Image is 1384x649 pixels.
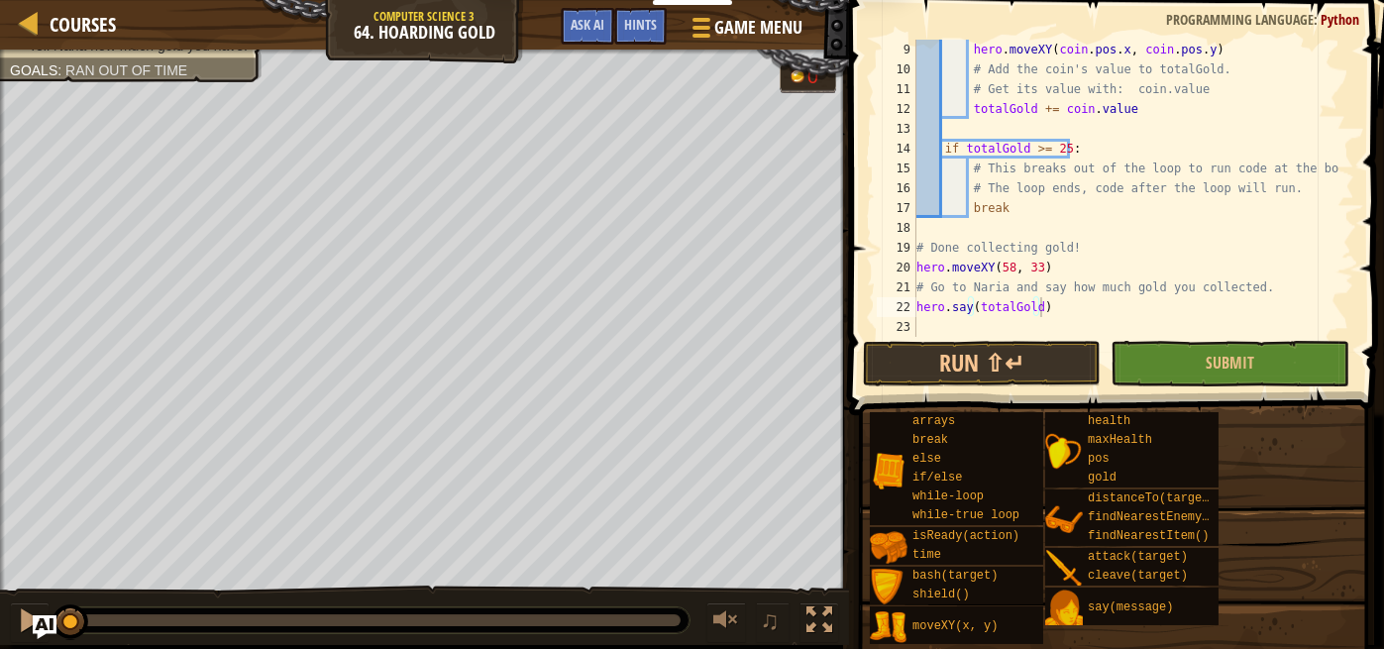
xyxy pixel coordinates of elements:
span: else [912,452,941,466]
span: Hints [624,15,657,34]
span: say(message) [1088,600,1173,614]
span: while-loop [912,489,984,503]
div: 9 [877,40,916,59]
div: 19 [877,238,916,258]
div: 17 [877,198,916,218]
img: portrait.png [1045,590,1083,627]
span: pos [1088,452,1110,466]
div: 22 [877,297,916,317]
div: 13 [877,119,916,139]
span: attack(target) [1088,550,1188,564]
button: Submit [1111,341,1348,386]
div: 11 [877,79,916,99]
div: 23 [877,317,916,337]
span: findNearestEnemy() [1088,510,1217,524]
button: Ask AI [561,8,614,45]
span: Courses [50,11,116,38]
span: Goals [10,62,57,78]
div: Team 'humans' has 0 gold. [780,61,836,93]
img: portrait.png [870,529,907,567]
button: Adjust volume [706,602,746,643]
span: Game Menu [714,15,802,41]
span: findNearestItem() [1088,529,1209,543]
div: 14 [877,139,916,159]
span: bash(target) [912,569,998,583]
img: portrait.png [1045,501,1083,539]
span: time [912,548,941,562]
img: portrait.png [1045,433,1083,471]
span: : [1314,10,1321,29]
span: gold [1088,471,1117,485]
span: Programming language [1166,10,1314,29]
img: portrait.png [1045,550,1083,588]
div: 20 [877,258,916,277]
span: while-true loop [912,508,1019,522]
span: shield() [912,588,970,601]
span: ♫ [760,605,780,635]
span: Python [1321,10,1359,29]
span: isReady(action) [912,529,1019,543]
span: break [912,433,948,447]
span: if/else [912,471,962,485]
span: arrays [912,414,955,428]
div: 16 [877,178,916,198]
div: 15 [877,159,916,178]
a: Courses [40,11,116,38]
span: Ask AI [571,15,604,34]
span: cleave(target) [1088,569,1188,583]
button: Toggle fullscreen [799,602,839,643]
div: 18 [877,218,916,238]
div: 12 [877,99,916,119]
img: portrait.png [870,452,907,489]
div: 21 [877,277,916,297]
span: : [57,62,65,78]
button: Run ⇧↵ [863,341,1101,386]
button: Ask AI [33,615,56,639]
div: 0 [807,67,827,87]
div: 10 [877,59,916,79]
button: Ctrl + P: Pause [10,602,50,643]
span: distanceTo(target) [1088,491,1217,505]
span: health [1088,414,1130,428]
span: Ran out of time [65,62,187,78]
span: maxHealth [1088,433,1152,447]
button: Game Menu [677,8,814,54]
span: Submit [1206,352,1254,374]
img: portrait.png [870,608,907,646]
button: ♫ [756,602,790,643]
span: moveXY(x, y) [912,619,998,633]
img: portrait.png [870,569,907,606]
